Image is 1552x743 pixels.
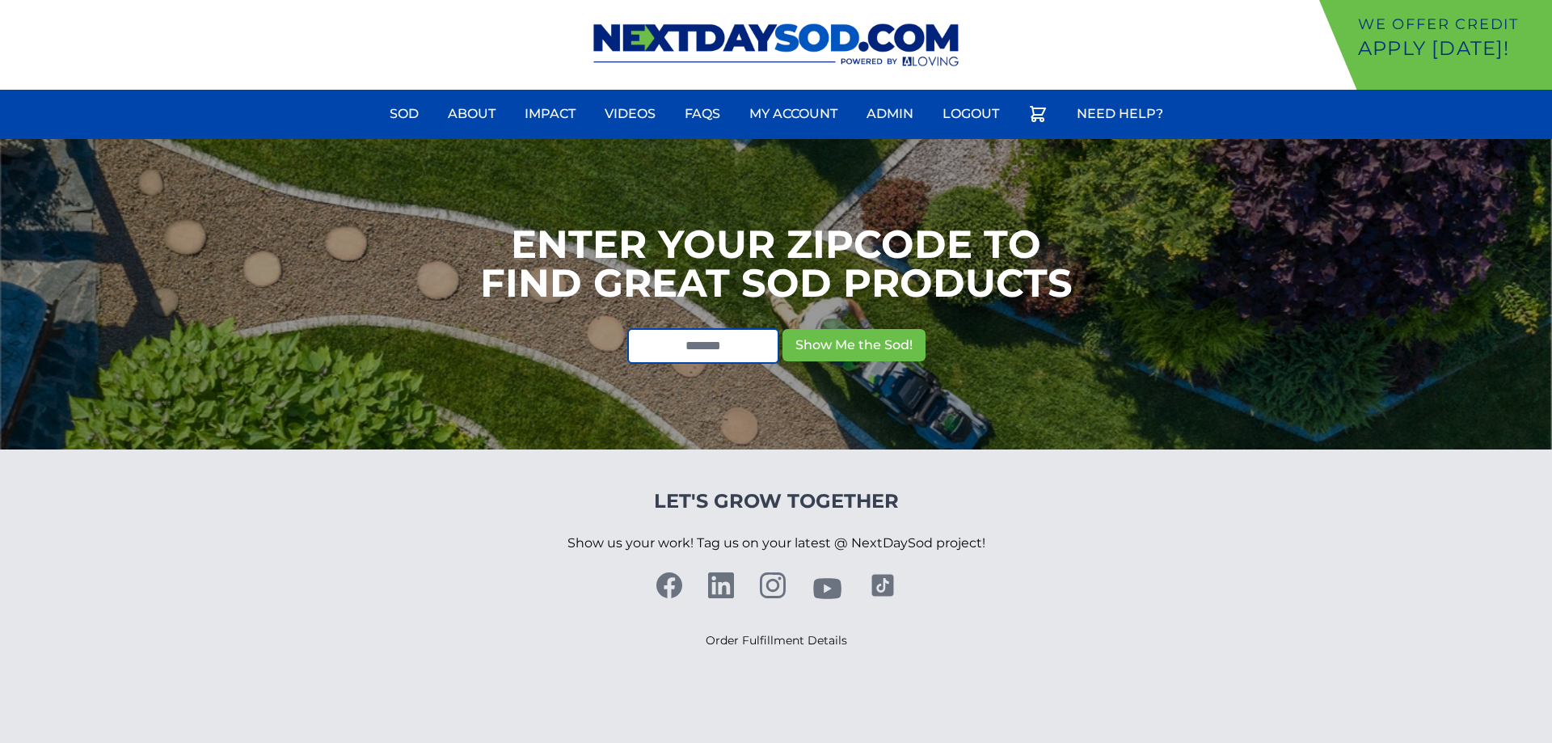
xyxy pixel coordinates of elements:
[857,95,923,133] a: Admin
[1358,13,1546,36] p: We offer Credit
[438,95,505,133] a: About
[706,633,847,648] a: Order Fulfillment Details
[782,329,926,361] button: Show Me the Sod!
[567,514,985,572] p: Show us your work! Tag us on your latest @ NextDaySod project!
[480,225,1073,302] h1: Enter your Zipcode to Find Great Sod Products
[380,95,428,133] a: Sod
[515,95,585,133] a: Impact
[740,95,847,133] a: My Account
[567,488,985,514] h4: Let's Grow Together
[675,95,730,133] a: FAQs
[1358,36,1546,61] p: Apply [DATE]!
[595,95,665,133] a: Videos
[1067,95,1173,133] a: Need Help?
[933,95,1009,133] a: Logout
